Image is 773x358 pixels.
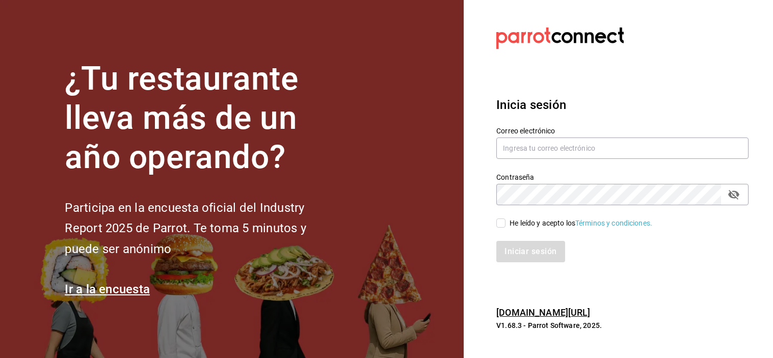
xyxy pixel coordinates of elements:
label: Correo electrónico [496,127,749,134]
h1: ¿Tu restaurante lleva más de un año operando? [65,60,340,177]
label: Contraseña [496,174,749,181]
input: Ingresa tu correo electrónico [496,137,749,159]
a: Términos y condiciones. [575,219,652,227]
div: He leído y acepto los [510,218,652,229]
a: [DOMAIN_NAME][URL] [496,307,590,318]
h3: Inicia sesión [496,96,749,114]
p: V1.68.3 - Parrot Software, 2025. [496,320,749,331]
h2: Participa en la encuesta oficial del Industry Report 2025 de Parrot. Te toma 5 minutos y puede se... [65,198,340,260]
a: Ir a la encuesta [65,282,150,296]
button: passwordField [725,186,742,203]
